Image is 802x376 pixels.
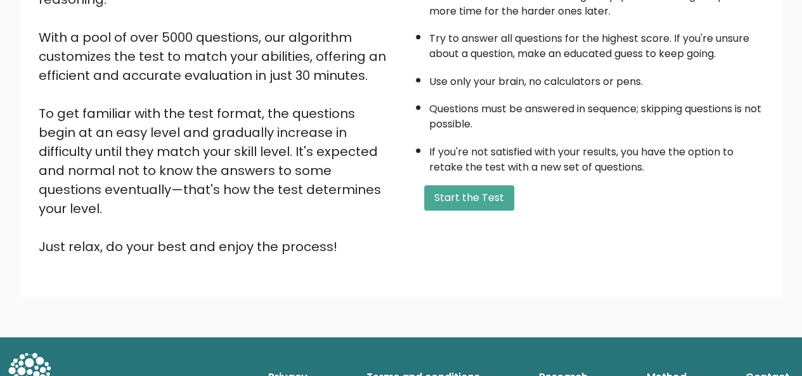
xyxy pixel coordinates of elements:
[424,185,514,211] button: Start the Test
[429,138,764,175] li: If you're not satisfied with your results, you have the option to retake the test with a new set ...
[429,95,764,132] li: Questions must be answered in sequence; skipping questions is not possible.
[429,68,764,89] li: Use only your brain, no calculators or pens.
[429,25,764,62] li: Try to answer all questions for the highest score. If you're unsure about a question, make an edu...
